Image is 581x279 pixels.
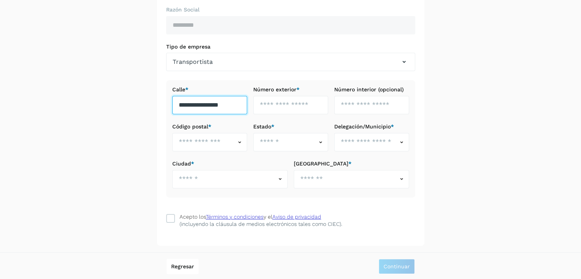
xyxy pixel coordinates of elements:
[384,264,410,269] span: Continuar
[206,214,264,220] a: Términos y condiciones
[171,264,194,269] span: Regresar
[172,161,288,167] label: Ciudad
[172,123,247,130] label: Código postal
[180,221,342,227] p: (incluyendo la cláusula de medios electrónicos tales como CIEC).
[334,123,409,130] label: Delegación/Municipio
[379,259,415,274] button: Continuar
[294,161,409,167] label: [GEOGRAPHIC_DATA]
[334,86,409,93] label: Número interior (opcional)
[166,6,415,13] label: Razón Social
[253,123,328,130] label: Estado
[180,213,321,221] div: Acepto los y el
[173,57,213,67] span: Transportista
[172,86,247,93] label: Calle
[167,259,199,274] button: Regresar
[272,214,321,220] a: Aviso de privacidad
[253,86,328,93] label: Número exterior
[166,44,415,50] label: Tipo de empresa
